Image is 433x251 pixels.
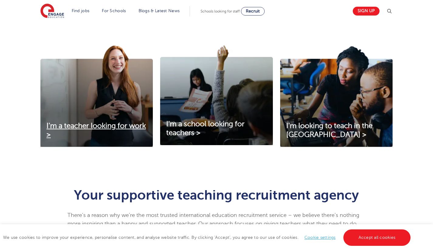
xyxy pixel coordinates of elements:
[343,229,411,246] a: Accept all cookies
[102,9,126,13] a: For Schools
[166,120,245,137] span: I'm a school looking for teachers >
[280,45,393,147] img: I'm looking to teach in the UK
[67,188,366,202] h1: Your supportive teaching recruitment agency
[201,9,240,13] span: Schools looking for staff
[280,122,393,139] a: I'm looking to teach in the [GEOGRAPHIC_DATA] >
[3,235,412,240] span: We use cookies to improve your experience, personalise content, and analyse website traffic. By c...
[40,4,64,19] img: Engage Education
[353,7,380,16] a: Sign up
[40,122,153,139] a: I'm a teacher looking for work >
[160,45,273,145] img: I'm a school looking for teachers
[46,122,146,139] span: I'm a teacher looking for work >
[40,45,153,147] img: I'm a teacher looking for work
[246,9,260,13] span: Recruit
[139,9,180,13] a: Blogs & Latest News
[160,120,273,138] a: I'm a school looking for teachers >
[72,9,90,13] a: Find jobs
[304,235,336,240] a: Cookie settings
[241,7,265,16] a: Recruit
[286,122,373,139] span: I'm looking to teach in the [GEOGRAPHIC_DATA] >
[67,212,361,244] span: There’s a reason why we’re the most trusted international education recruitment service – we beli...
